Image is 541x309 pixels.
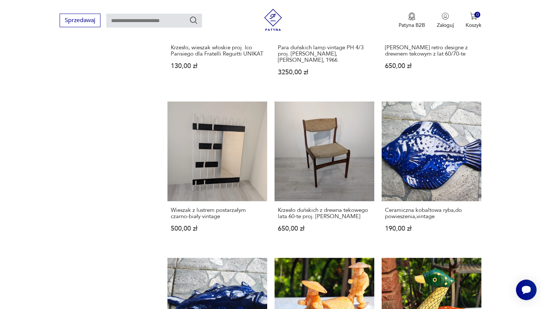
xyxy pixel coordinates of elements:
[171,63,264,69] p: 130,00 zł
[171,225,264,232] p: 500,00 zł
[466,22,481,29] p: Koszyk
[171,207,264,220] h3: Wieszak z lustrem postarzałym czarno-biały vintage
[466,13,481,29] button: 0Koszyk
[262,9,284,31] img: Patyna - sklep z meblami i dekoracjami vintage
[171,45,264,57] h3: Krzesło, wieszak włoskie proj. Ico Parisiego dla Fratelli Reguitti UNIKAT
[399,22,425,29] p: Patyna B2B
[399,13,425,29] button: Patyna B2B
[60,18,100,24] a: Sprzedawaj
[437,13,454,29] button: Zaloguj
[437,22,454,29] p: Zaloguj
[278,225,371,232] p: 650,00 zł
[470,13,477,20] img: Ikona koszyka
[60,14,100,27] button: Sprzedawaj
[385,225,478,232] p: 190,00 zł
[278,69,371,75] p: 3250,00 zł
[385,45,478,57] h3: [PERSON_NAME] retro designe z drewnem tekowym z lat 60/70-te
[516,280,537,300] iframe: Smartsupp widget button
[385,207,478,220] h3: Ceramiczna kobaltowa ryba,do powieszenia,vintage
[278,45,371,63] h3: Para duńskich lamp vintage PH 4/3 proj. [PERSON_NAME], [PERSON_NAME], 1966
[442,13,449,20] img: Ikonka użytkownika
[385,63,478,69] p: 650,00 zł
[408,13,416,21] img: Ikona medalu
[382,102,481,246] a: Ceramiczna kobaltowa ryba,do powieszenia,vintageCeramiczna kobaltowa ryba,do powieszenia,vintage1...
[474,12,481,18] div: 0
[275,102,374,246] a: Krzesło duńskich z drewna tekowego lata 60-te proj. Erik BuchKrzesło duńskich z drewna tekowego l...
[189,16,198,25] button: Szukaj
[278,207,371,220] h3: Krzesło duńskich z drewna tekowego lata 60-te proj. [PERSON_NAME]
[167,102,267,246] a: Wieszak z lustrem postarzałym czarno-biały vintageWieszak z lustrem postarzałym czarno-biały vint...
[399,13,425,29] a: Ikona medaluPatyna B2B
